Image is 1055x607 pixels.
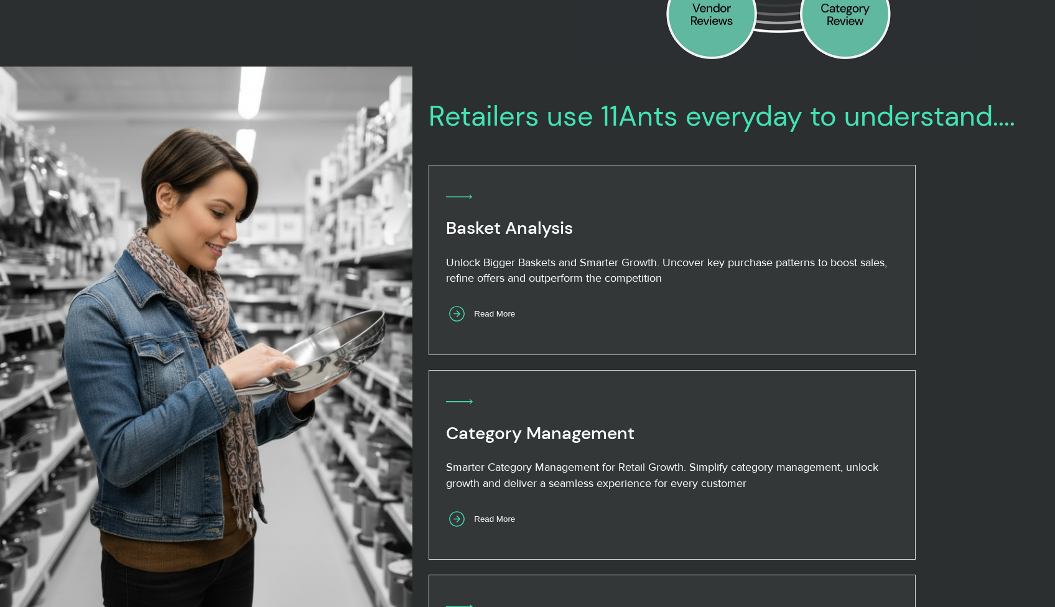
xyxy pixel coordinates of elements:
span: Retailers use 11Ants everyday to understand.... [429,98,1015,134]
button: Read More [446,302,534,327]
span: Read More [474,309,515,318]
p: Unlock Bigger Baskets and Smarter Growth. Uncover key purchase patterns to boost sales, refine of... [446,255,897,286]
span: Read More [474,514,515,524]
p: Smarter Category Management for Retail Growth. Simplify category management, unlock growth and de... [446,460,897,491]
span: Category Management [446,422,634,445]
span: Basket Analysis [446,216,573,239]
button: Read More [446,507,534,531]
